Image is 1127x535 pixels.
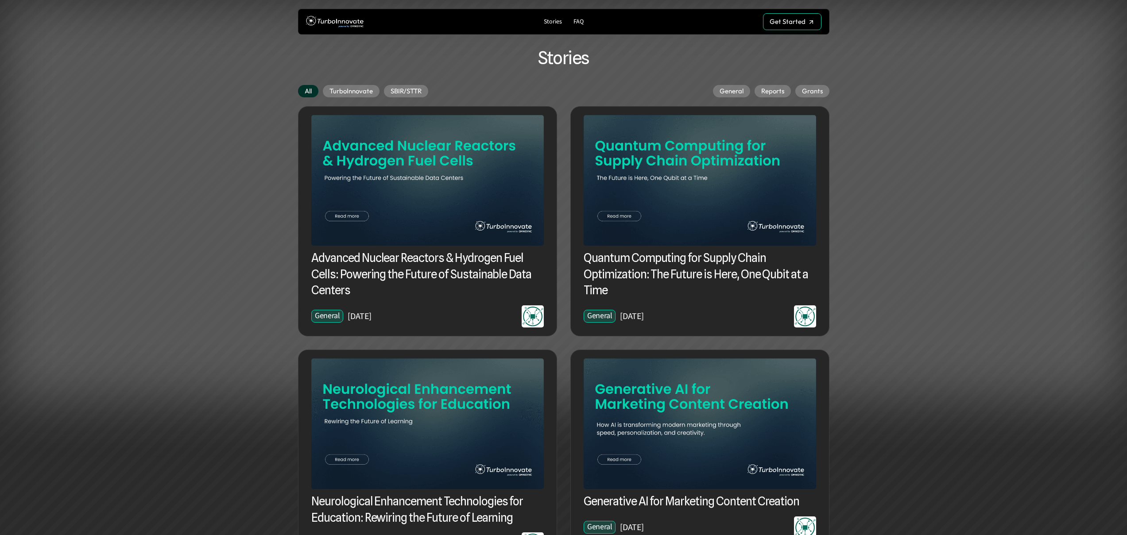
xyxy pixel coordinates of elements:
[770,18,806,26] p: Get Started
[540,16,565,28] a: Stories
[570,16,587,28] a: FAQ
[306,14,364,30] img: TurboInnovate Logo
[573,18,584,26] p: FAQ
[544,18,562,26] p: Stories
[763,13,821,30] a: Get Started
